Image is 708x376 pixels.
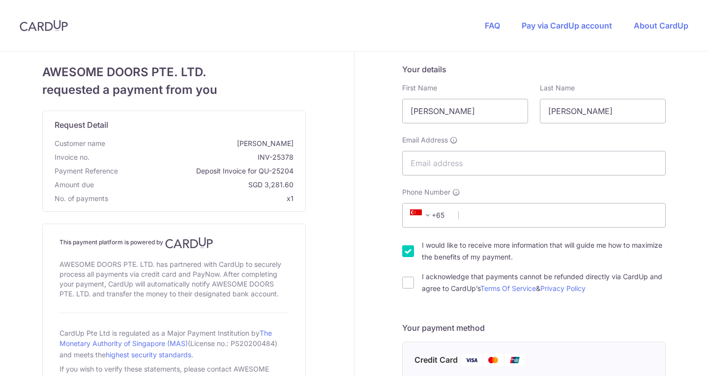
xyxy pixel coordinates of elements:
a: highest security standards [106,350,191,359]
div: AWESOME DOORS PTE. LTD. has partnered with CardUp to securely process all payments via credit car... [59,258,289,301]
label: I would like to receive more information that will guide me how to maximize the benefits of my pa... [422,239,666,263]
span: requested a payment from you [42,81,306,99]
span: INV-25378 [93,152,294,162]
span: No. of payments [55,194,108,203]
span: Phone Number [402,187,450,197]
a: Pay via CardUp account [522,21,612,30]
span: SGD 3,281.60 [98,180,294,190]
span: Credit Card [414,354,458,366]
span: x1 [287,194,294,202]
span: Email Address [402,135,448,145]
img: CardUp [20,20,68,31]
label: First Name [402,83,437,93]
img: CardUp [165,237,213,249]
a: Privacy Policy [540,284,586,292]
label: Last Name [540,83,575,93]
img: Union Pay [505,354,525,366]
div: CardUp Pte Ltd is regulated as a Major Payment Institution by (License no.: PS20200484) and meets... [59,325,289,362]
input: Last name [540,99,666,123]
span: Customer name [55,139,105,148]
h5: Your payment method [402,322,666,334]
img: Visa [462,354,481,366]
span: [PERSON_NAME] [109,139,294,148]
a: About CardUp [634,21,688,30]
a: Terms Of Service [480,284,536,292]
span: Deposit Invoice for QU-25204 [122,166,294,176]
span: Invoice no. [55,152,89,162]
label: I acknowledge that payments cannot be refunded directly via CardUp and agree to CardUp’s & [422,271,666,294]
iframe: Opens a widget where you can find more information [645,347,698,371]
span: Amount due [55,180,94,190]
span: AWESOME DOORS PTE. LTD. [42,63,306,81]
img: Mastercard [483,354,503,366]
h4: This payment platform is powered by [59,237,289,249]
a: FAQ [485,21,500,30]
input: First name [402,99,528,123]
span: translation missing: en.payment_reference [55,167,118,175]
span: +65 [407,209,451,221]
h5: Your details [402,63,666,75]
span: translation missing: en.request_detail [55,120,108,130]
span: +65 [410,209,434,221]
input: Email address [402,151,666,175]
